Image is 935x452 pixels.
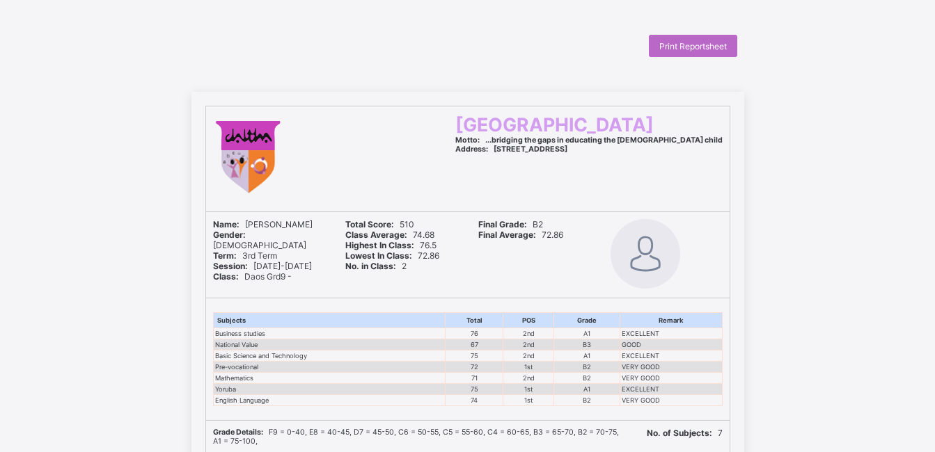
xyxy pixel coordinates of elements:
td: A1 [554,383,620,394]
b: Total Score: [345,219,394,229]
td: B2 [554,394,620,405]
span: [PERSON_NAME] [213,219,313,229]
td: 74 [446,394,503,405]
th: POS [503,312,554,328]
th: Remark [620,312,722,328]
td: B2 [554,372,620,383]
td: Basic Science and Technology [213,350,446,361]
th: Grade [554,312,620,328]
td: 1st [503,383,554,394]
td: 71 [446,372,503,383]
td: VERY GOOD [620,394,722,405]
b: Address: [455,145,488,154]
b: Session: [213,261,248,271]
td: English Language [213,394,446,405]
span: [DEMOGRAPHIC_DATA] [213,229,306,250]
b: Grade Details: [213,428,263,437]
b: Highest In Class: [345,240,414,250]
td: A1 [554,350,620,361]
td: Mathematics [213,372,446,383]
td: Pre-vocational [213,361,446,372]
td: EXCELLENT [620,350,722,361]
span: B2 [478,219,543,229]
th: Total [446,312,503,328]
td: National Value [213,339,446,350]
b: No. of Subjects: [647,428,712,438]
td: A1 [554,328,620,339]
td: 2nd [503,339,554,350]
b: No. in Class: [345,261,396,271]
td: 2nd [503,350,554,361]
b: Term: [213,250,237,261]
b: Final Average: [478,229,536,240]
td: B3 [554,339,620,350]
td: EXCELLENT [620,328,722,339]
b: Class: [213,271,239,282]
b: Lowest In Class: [345,250,412,261]
td: 2nd [503,372,554,383]
span: [DATE]-[DATE] [213,261,312,271]
td: VERY GOOD [620,361,722,372]
span: 2 [345,261,407,271]
b: Final Grade: [478,219,527,229]
th: Subjects [213,312,446,328]
td: 76 [446,328,503,339]
b: Motto: [455,136,480,145]
td: 1st [503,361,554,372]
td: Yoruba [213,383,446,394]
span: 72.86 [345,250,439,261]
span: 76.5 [345,240,437,250]
span: Print Reportsheet [659,41,727,51]
td: 75 [446,350,503,361]
td: EXCELLENT [620,383,722,394]
span: [STREET_ADDRESS] [455,145,567,154]
b: Gender: [213,229,246,240]
td: 2nd [503,328,554,339]
span: 72.86 [478,229,563,240]
b: Class Average: [345,229,407,240]
td: GOOD [620,339,722,350]
span: 7 [647,428,723,438]
span: F9 = 0-40, E8 = 40-45, D7 = 45-50, C6 = 50-55, C5 = 55-60, C4 = 60-65, B3 = 65-70, B2 = 70-75, A1... [213,428,619,446]
td: Business studies [213,328,446,339]
span: ...bridging the gaps in educating the [DEMOGRAPHIC_DATA] child [455,136,723,145]
td: VERY GOOD [620,372,722,383]
span: Daos Grd9 - [213,271,292,282]
td: 67 [446,339,503,350]
td: 72 [446,361,503,372]
span: [GEOGRAPHIC_DATA] [455,113,654,136]
td: 75 [446,383,503,394]
b: Name: [213,219,239,229]
span: 3rd Term [213,250,277,261]
span: 74.68 [345,229,434,240]
span: 510 [345,219,414,229]
td: B2 [554,361,620,372]
td: 1st [503,394,554,405]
